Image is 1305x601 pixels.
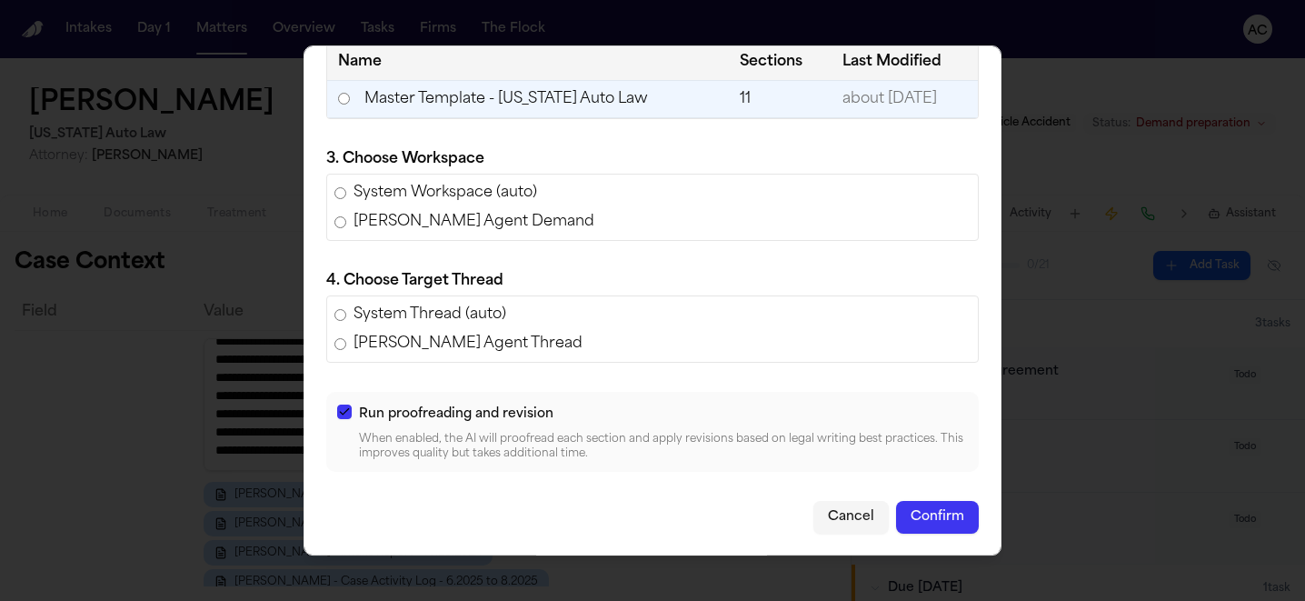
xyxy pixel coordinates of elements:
[326,148,979,170] p: 3. Choose Workspace
[354,333,583,355] span: [PERSON_NAME] Agent Thread
[327,44,729,81] th: Name
[354,304,506,326] span: System Thread (auto)
[327,81,729,118] td: Master Template - [US_STATE] Auto Law
[334,338,346,350] input: [PERSON_NAME] Agent Thread
[896,501,979,534] button: Confirm
[813,501,889,534] button: Cancel
[729,44,832,81] th: Sections
[359,432,968,461] p: When enabled, the AI will proofread each section and apply revisions based on legal writing best ...
[334,187,346,199] input: System Workspace (auto)
[832,80,978,118] td: about [DATE]
[354,211,594,233] span: [PERSON_NAME] Agent Demand
[359,407,553,421] span: Run proofreading and revision
[326,270,979,292] p: 4. Choose Target Thread
[334,216,346,228] input: [PERSON_NAME] Agent Demand
[832,44,978,81] th: Last Modified
[729,80,832,118] td: 11
[334,309,346,321] input: System Thread (auto)
[354,182,537,204] span: System Workspace (auto)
